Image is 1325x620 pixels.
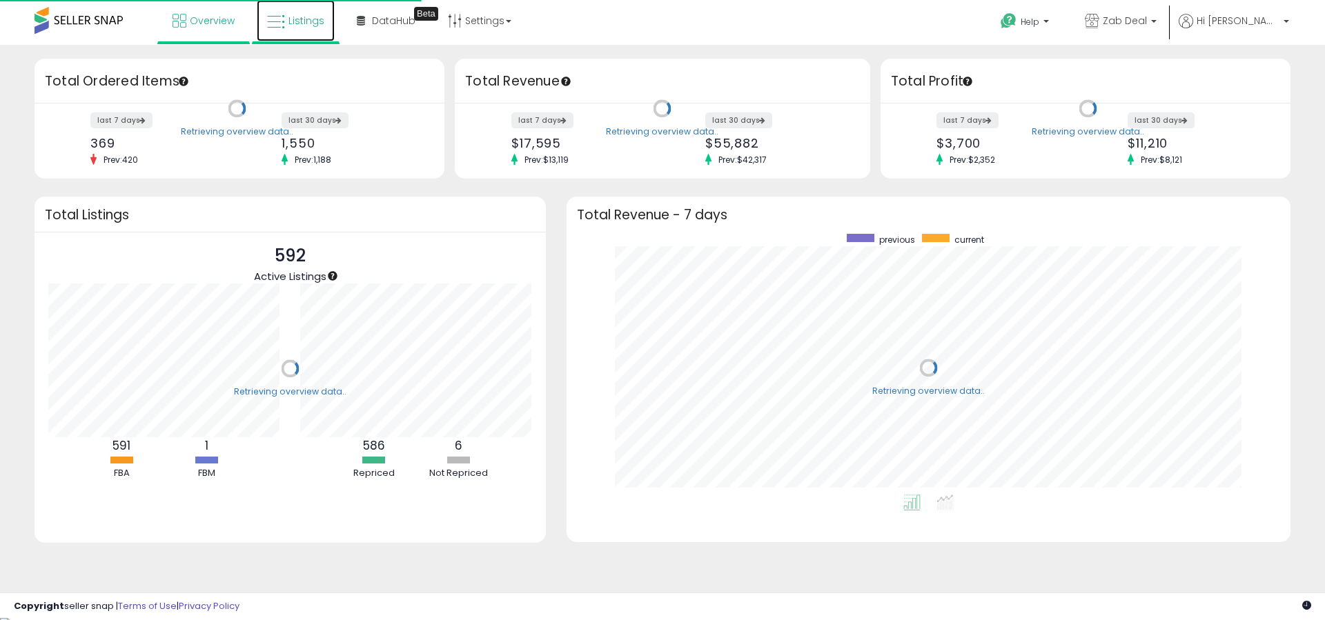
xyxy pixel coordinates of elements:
[14,599,64,612] strong: Copyright
[181,126,293,138] div: Retrieving overview data..
[1197,14,1279,28] span: Hi [PERSON_NAME]
[179,599,239,612] a: Privacy Policy
[1179,14,1289,45] a: Hi [PERSON_NAME]
[606,126,718,138] div: Retrieving overview data..
[372,14,415,28] span: DataHub
[1103,14,1147,28] span: Zab Deal
[288,14,324,28] span: Listings
[414,7,438,21] div: Tooltip anchor
[990,2,1063,45] a: Help
[872,385,985,397] div: Retrieving overview data..
[1000,12,1017,30] i: Get Help
[1032,126,1144,138] div: Retrieving overview data..
[118,599,177,612] a: Terms of Use
[190,14,235,28] span: Overview
[234,386,346,398] div: Retrieving overview data..
[1021,16,1039,28] span: Help
[14,600,239,613] div: seller snap | |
